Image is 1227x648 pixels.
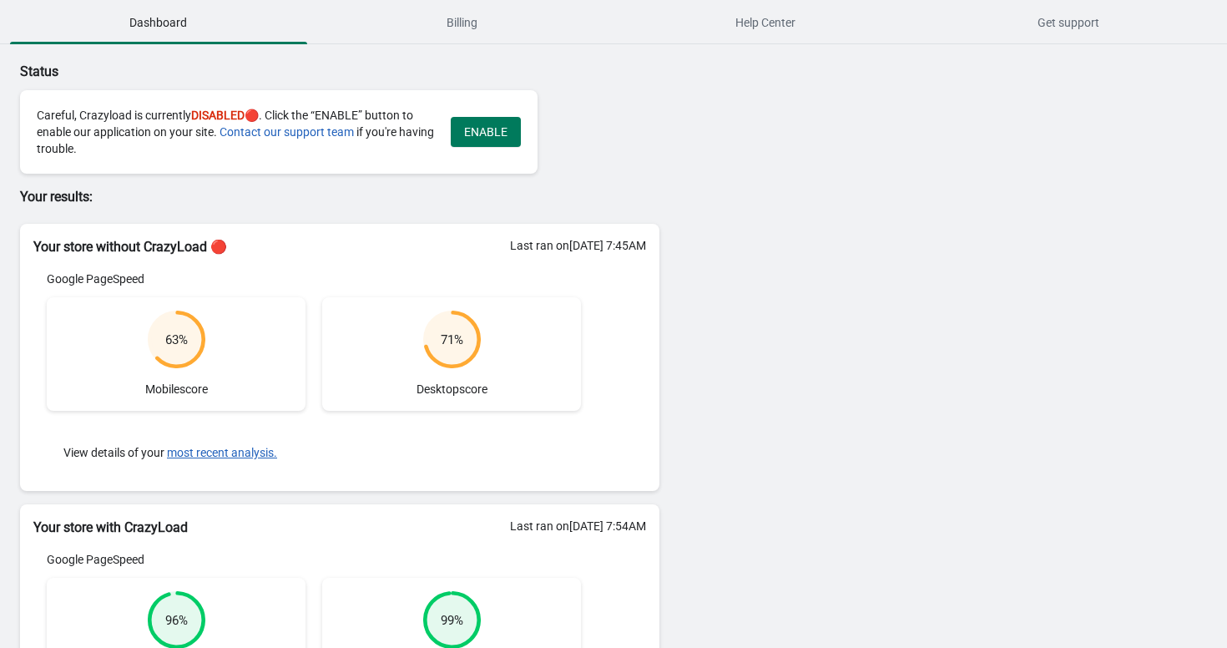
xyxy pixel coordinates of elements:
[47,271,581,287] div: Google PageSpeed
[921,8,1218,38] span: Get support
[37,107,434,157] div: Careful, Crazyload is currently 🔴. Click the “ENABLE” button to enable our application on your si...
[510,518,646,534] div: Last ran on [DATE] 7:54AM
[165,332,188,348] div: 63 %
[20,62,659,82] p: Status
[165,612,188,629] div: 96 %
[451,117,521,147] button: ENABLE
[191,109,245,122] span: DISABLED
[464,125,507,139] span: ENABLE
[47,551,581,568] div: Google PageSpeed
[7,1,311,44] button: Dashboard
[47,428,581,478] div: View details of your
[510,237,646,254] div: Last ran on [DATE] 7:45AM
[20,187,659,207] p: Your results:
[220,125,354,139] a: Contact our support team
[322,297,581,411] div: Desktop score
[441,332,463,348] div: 71 %
[33,518,646,538] h2: Your store with CrazyLoad
[314,8,611,38] span: Billing
[617,8,914,38] span: Help Center
[10,8,307,38] span: Dashboard
[33,237,646,257] h2: Your store without CrazyLoad 🔴
[167,446,277,459] button: most recent analysis.
[47,297,305,411] div: Mobile score
[441,612,463,629] div: 99 %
